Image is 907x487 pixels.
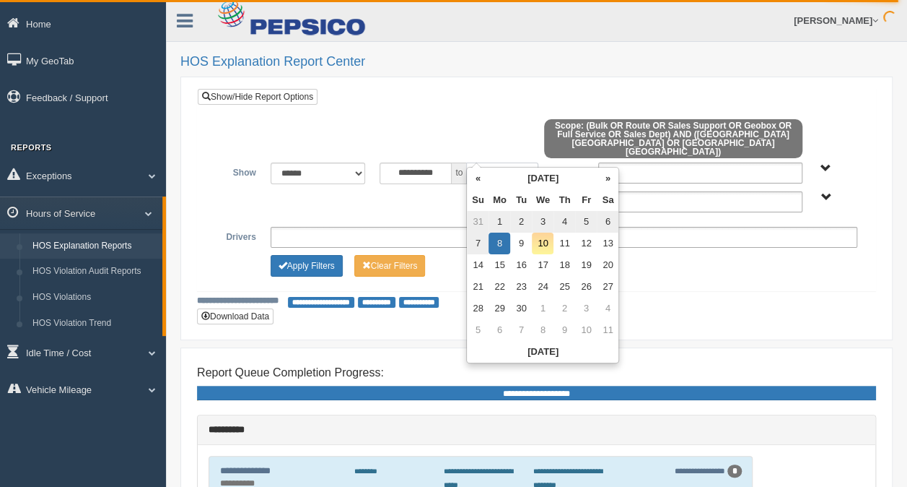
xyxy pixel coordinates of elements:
[532,276,553,298] td: 24
[197,309,273,324] button: Download Data
[532,254,553,276] td: 17
[26,285,162,311] a: HOS Violations
[467,276,488,298] td: 21
[575,276,597,298] td: 26
[488,319,510,341] td: 6
[532,189,553,211] th: We
[510,189,532,211] th: Tu
[209,163,263,180] label: Show
[597,233,618,254] td: 13
[467,168,488,189] th: «
[467,298,488,319] td: 28
[467,233,488,254] td: 7
[597,189,618,211] th: Sa
[197,366,876,379] h4: Report Queue Completion Progress:
[575,233,597,254] td: 12
[532,298,553,319] td: 1
[532,233,553,254] td: 10
[597,168,618,189] th: »
[488,168,597,189] th: [DATE]
[553,276,575,298] td: 25
[26,259,162,285] a: HOS Violation Audit Reports
[532,319,553,341] td: 8
[26,233,162,259] a: HOS Explanation Reports
[532,211,553,233] td: 3
[209,227,263,244] label: Drivers
[597,298,618,319] td: 4
[467,319,488,341] td: 5
[510,276,532,298] td: 23
[510,233,532,254] td: 9
[575,319,597,341] td: 10
[354,255,426,277] button: Change Filter Options
[575,189,597,211] th: Fr
[536,163,591,180] label: Applications
[467,341,618,363] th: [DATE]
[510,319,532,341] td: 7
[488,298,510,319] td: 29
[597,276,618,298] td: 27
[488,233,510,254] td: 8
[198,89,317,105] a: Show/Hide Report Options
[180,55,893,69] h2: HOS Explanation Report Center
[510,298,532,319] td: 30
[575,211,597,233] td: 5
[467,189,488,211] th: Su
[510,211,532,233] td: 2
[488,254,510,276] td: 15
[597,319,618,341] td: 11
[553,254,575,276] td: 18
[597,211,618,233] td: 6
[553,189,575,211] th: Th
[271,255,343,277] button: Change Filter Options
[575,254,597,276] td: 19
[510,254,532,276] td: 16
[488,211,510,233] td: 1
[597,254,618,276] td: 20
[488,276,510,298] td: 22
[544,119,803,158] span: Scope: (Bulk OR Route OR Sales Support OR Geobox OR Full Service OR Sales Dept) AND ([GEOGRAPHIC_...
[452,163,466,184] span: to
[553,319,575,341] td: 9
[553,233,575,254] td: 11
[575,298,597,319] td: 3
[488,189,510,211] th: Mo
[553,211,575,233] td: 4
[26,311,162,337] a: HOS Violation Trend
[467,211,488,233] td: 31
[467,254,488,276] td: 14
[553,298,575,319] td: 2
